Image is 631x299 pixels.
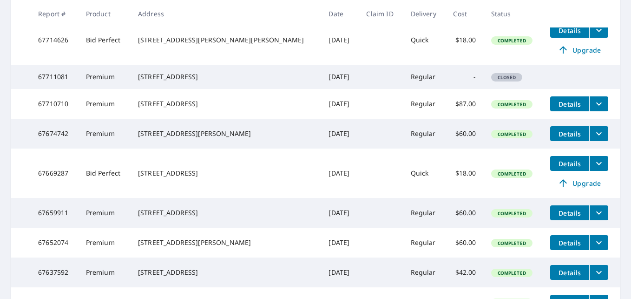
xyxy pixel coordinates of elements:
td: Premium [79,258,131,287]
div: [STREET_ADDRESS][PERSON_NAME] [138,238,314,247]
td: Bid Perfect [79,15,131,65]
span: Details [556,26,584,35]
button: filesDropdownBtn-67669287 [589,156,608,171]
td: $60.00 [446,228,483,258]
button: detailsBtn-67652074 [550,235,589,250]
td: Regular [403,258,446,287]
span: Details [556,268,584,277]
td: 67714626 [31,15,78,65]
td: Regular [403,89,446,119]
span: Completed [492,240,532,246]
span: Completed [492,170,532,177]
td: [DATE] [321,258,359,287]
td: 67711081 [31,65,78,89]
button: detailsBtn-67710710 [550,96,589,111]
button: filesDropdownBtn-67714626 [589,23,608,38]
td: [DATE] [321,65,359,89]
div: [STREET_ADDRESS][PERSON_NAME] [138,129,314,138]
a: Upgrade [550,176,608,190]
button: detailsBtn-67669287 [550,156,589,171]
button: detailsBtn-67714626 [550,23,589,38]
span: Closed [492,74,522,81]
button: detailsBtn-67659911 [550,205,589,220]
button: detailsBtn-67637592 [550,265,589,280]
span: Details [556,100,584,109]
td: [DATE] [321,89,359,119]
td: Premium [79,65,131,89]
td: $42.00 [446,258,483,287]
div: [STREET_ADDRESS] [138,169,314,178]
span: Details [556,159,584,168]
div: [STREET_ADDRESS] [138,72,314,82]
td: Regular [403,228,446,258]
div: [STREET_ADDRESS] [138,208,314,217]
span: Completed [492,37,532,44]
div: [STREET_ADDRESS] [138,99,314,109]
span: Details [556,129,584,138]
span: Upgrade [556,44,603,55]
span: Completed [492,101,532,108]
td: Regular [403,198,446,228]
span: Details [556,209,584,217]
td: 67659911 [31,198,78,228]
td: Quick [403,15,446,65]
td: - [446,65,483,89]
td: [DATE] [321,198,359,228]
td: Premium [79,89,131,119]
td: Regular [403,119,446,149]
td: $87.00 [446,89,483,119]
td: Regular [403,65,446,89]
td: 67710710 [31,89,78,119]
td: Quick [403,149,446,198]
td: [DATE] [321,119,359,149]
a: Upgrade [550,42,608,57]
td: $60.00 [446,119,483,149]
button: filesDropdownBtn-67659911 [589,205,608,220]
button: filesDropdownBtn-67652074 [589,235,608,250]
div: [STREET_ADDRESS][PERSON_NAME][PERSON_NAME] [138,35,314,45]
span: Upgrade [556,177,603,189]
td: [DATE] [321,228,359,258]
td: 67637592 [31,258,78,287]
span: Completed [492,210,532,217]
td: 67652074 [31,228,78,258]
td: $18.00 [446,149,483,198]
div: [STREET_ADDRESS] [138,268,314,277]
button: filesDropdownBtn-67637592 [589,265,608,280]
span: Completed [492,270,532,276]
td: Premium [79,198,131,228]
span: Completed [492,131,532,137]
td: [DATE] [321,149,359,198]
button: filesDropdownBtn-67710710 [589,96,608,111]
td: $60.00 [446,198,483,228]
span: Details [556,238,584,247]
td: Premium [79,228,131,258]
td: 67669287 [31,149,78,198]
td: $18.00 [446,15,483,65]
td: Bid Perfect [79,149,131,198]
td: [DATE] [321,15,359,65]
td: 67674742 [31,119,78,149]
button: filesDropdownBtn-67674742 [589,126,608,141]
td: Premium [79,119,131,149]
button: detailsBtn-67674742 [550,126,589,141]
